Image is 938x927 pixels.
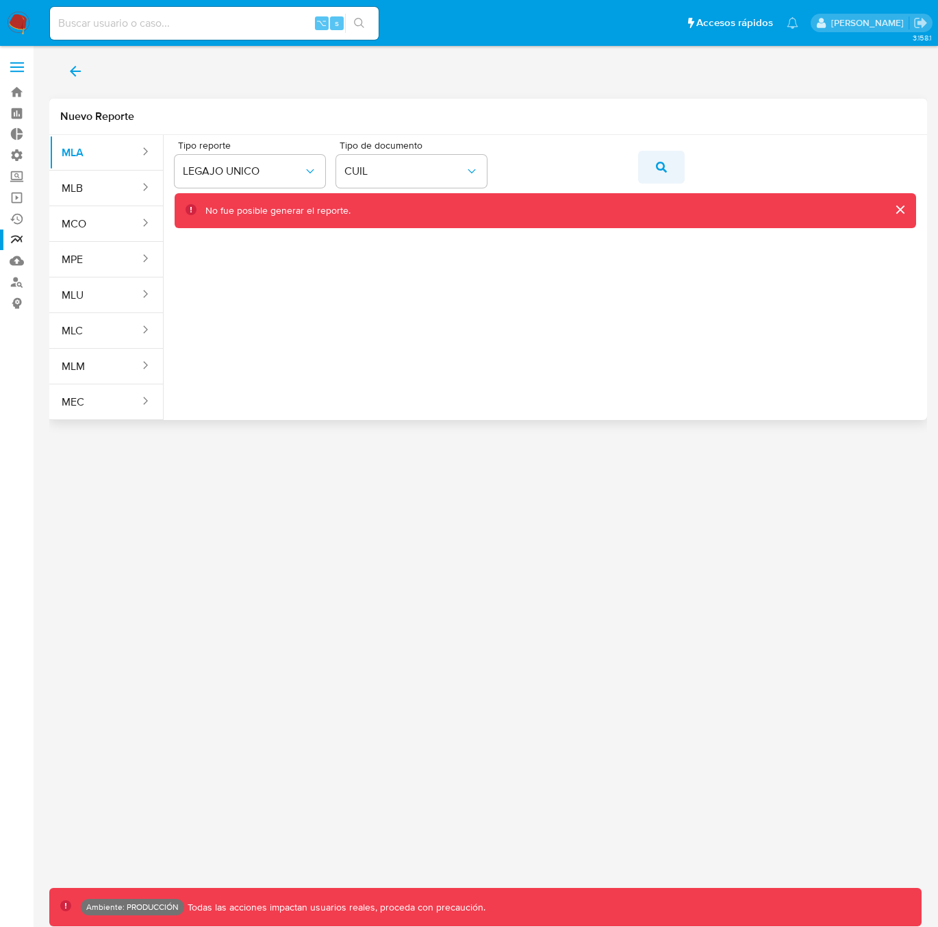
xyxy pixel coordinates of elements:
p: yamil.zavala@mercadolibre.com [831,16,909,29]
button: search-icon [345,14,373,33]
span: Accesos rápidos [696,16,773,30]
span: ⌥ [316,16,327,29]
p: Todas las acciones impactan usuarios reales, proceda con precaución. [184,901,485,914]
input: Buscar usuario o caso... [50,14,379,32]
span: s [335,16,339,29]
a: Salir [913,16,928,30]
a: Notificaciones [787,17,798,29]
p: Ambiente: PRODUCCIÓN [86,904,179,910]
